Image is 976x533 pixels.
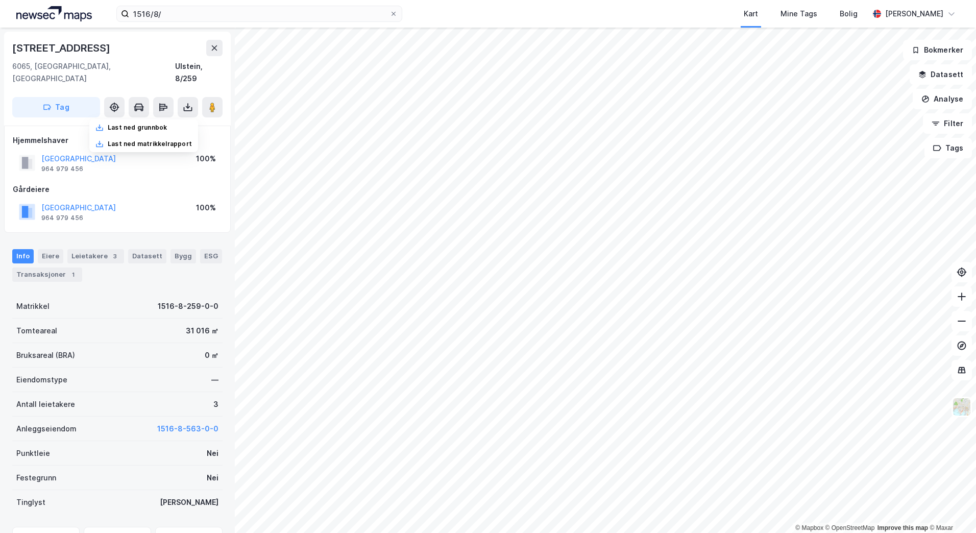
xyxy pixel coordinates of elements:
div: Gårdeiere [13,183,222,196]
div: Anleggseiendom [16,423,77,435]
img: Z [952,397,971,417]
div: 3 [213,398,218,410]
div: [PERSON_NAME] [885,8,943,20]
a: OpenStreetMap [825,524,875,531]
div: Nei [207,447,218,459]
div: 1516-8-259-0-0 [158,300,218,312]
div: Festegrunn [16,472,56,484]
a: Mapbox [795,524,823,531]
div: Hjemmelshaver [13,134,222,147]
div: Kontrollprogram for chat [925,484,976,533]
img: logo.a4113a55bc3d86da70a041830d287a7e.svg [16,6,92,21]
div: Tinglyst [16,496,45,508]
div: 0 ㎡ [205,349,218,361]
button: Bokmerker [903,40,972,60]
input: Søk på adresse, matrikkel, gårdeiere, leietakere eller personer [129,6,389,21]
div: Nei [207,472,218,484]
div: Datasett [128,249,166,263]
div: Punktleie [16,447,50,459]
div: 100% [196,202,216,214]
iframe: Chat Widget [925,484,976,533]
div: 100% [196,153,216,165]
div: Bolig [840,8,858,20]
div: 3 [110,251,120,261]
button: Analyse [913,89,972,109]
a: Improve this map [877,524,928,531]
div: 6065, [GEOGRAPHIC_DATA], [GEOGRAPHIC_DATA] [12,60,175,85]
div: 964 979 456 [41,214,83,222]
div: 31 016 ㎡ [186,325,218,337]
div: [STREET_ADDRESS] [12,40,112,56]
div: ESG [200,249,222,263]
div: Eiendomstype [16,374,67,386]
button: Tags [924,138,972,158]
div: Kart [744,8,758,20]
div: 964 979 456 [41,165,83,173]
button: Filter [923,113,972,134]
div: Eiere [38,249,63,263]
div: Bruksareal (BRA) [16,349,75,361]
div: Antall leietakere [16,398,75,410]
button: 1516-8-563-0-0 [157,423,218,435]
div: Last ned grunnbok [108,124,167,132]
div: Info [12,249,34,263]
div: Bygg [170,249,196,263]
div: Matrikkel [16,300,50,312]
div: Transaksjoner [12,268,82,282]
button: Tag [12,97,100,117]
div: — [211,374,218,386]
div: Last ned matrikkelrapport [108,140,192,148]
div: Ulstein, 8/259 [175,60,223,85]
div: [PERSON_NAME] [160,496,218,508]
div: Mine Tags [780,8,817,20]
div: Leietakere [67,249,124,263]
button: Datasett [910,64,972,85]
div: 1 [68,270,78,280]
div: Tomteareal [16,325,57,337]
